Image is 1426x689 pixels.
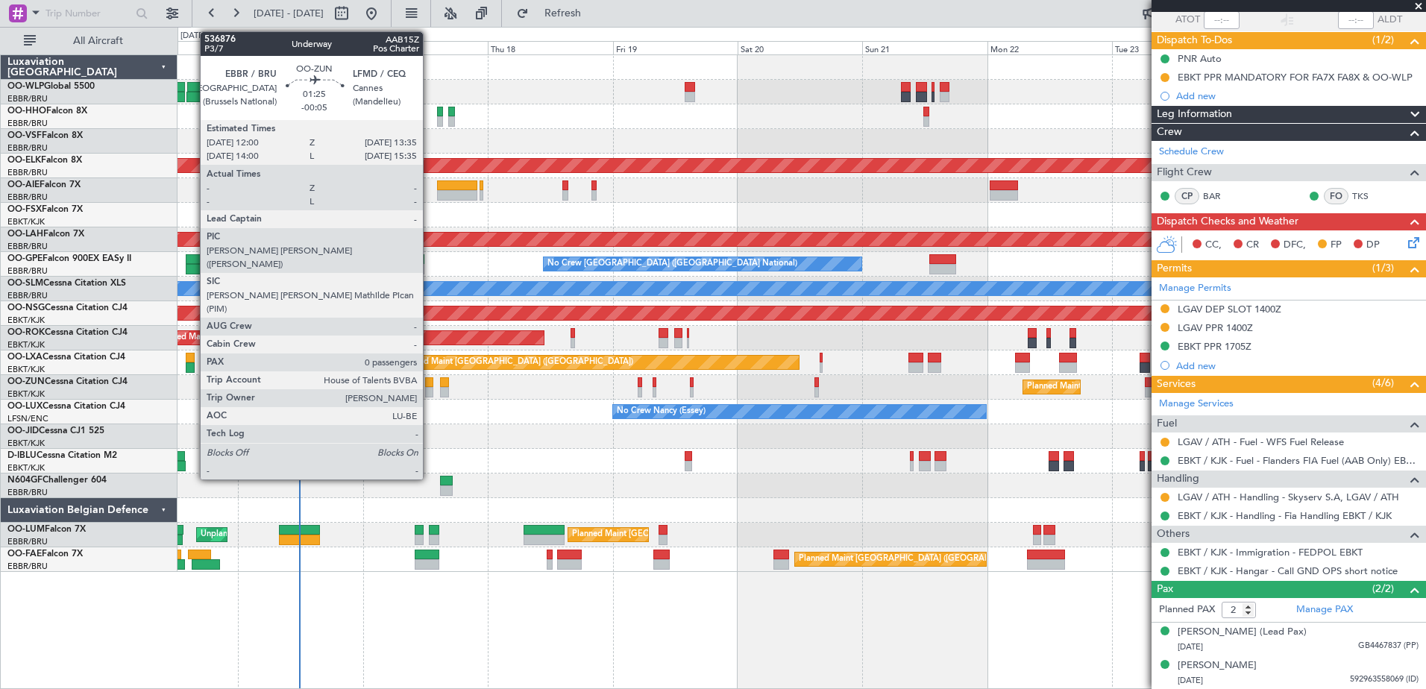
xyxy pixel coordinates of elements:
[1157,213,1298,230] span: Dispatch Checks and Weather
[1178,564,1398,577] a: EBKT / KJK - Hangar - Call GND OPS short notice
[1284,238,1306,253] span: DFC,
[7,156,82,165] a: OO-ELKFalcon 8X
[509,1,599,25] button: Refresh
[7,265,48,277] a: EBBR/BRU
[572,523,842,546] div: Planned Maint [GEOGRAPHIC_DATA] ([GEOGRAPHIC_DATA] National)
[1372,581,1394,597] span: (2/2)
[180,30,206,43] div: [DATE]
[1159,397,1234,412] a: Manage Services
[7,525,45,534] span: OO-LUM
[1157,415,1177,432] span: Fuel
[7,364,45,375] a: EBKT/KJK
[7,402,125,411] a: OO-LUXCessna Citation CJ4
[7,353,43,362] span: OO-LXA
[156,327,391,349] div: Planned Maint [GEOGRAPHIC_DATA] ([GEOGRAPHIC_DATA])
[7,167,48,178] a: EBBR/BRU
[1159,281,1231,296] a: Manage Permits
[1178,491,1399,503] a: LGAV / ATH - Handling - Skyserv S.A, LGAV / ATH
[7,413,48,424] a: LFSN/ENC
[7,180,40,189] span: OO-AIE
[7,550,83,559] a: OO-FAEFalcon 7X
[7,303,45,312] span: OO-NSG
[7,388,45,400] a: EBKT/KJK
[1157,376,1196,393] span: Services
[7,216,45,227] a: EBKT/KJK
[1159,603,1215,617] label: Planned PAX
[7,192,48,203] a: EBBR/BRU
[547,253,797,275] div: No Crew [GEOGRAPHIC_DATA] ([GEOGRAPHIC_DATA] National)
[7,476,43,485] span: N604GF
[7,241,48,252] a: EBBR/BRU
[363,41,488,54] div: Wed 17
[1157,32,1232,49] span: Dispatch To-Dos
[7,142,48,154] a: EBBR/BRU
[7,303,128,312] a: OO-NSGCessna Citation CJ4
[1178,546,1363,559] a: EBKT / KJK - Immigration - FEDPOL EBKT
[1178,454,1419,467] a: EBKT / KJK - Fuel - Flanders FIA Fuel (AAB Only) EBKT / KJK
[1204,11,1240,29] input: --:--
[254,7,324,20] span: [DATE] - [DATE]
[7,451,37,460] span: D-IBLU
[617,400,706,423] div: No Crew Nancy (Essey)
[201,523,481,546] div: Unplanned Maint [GEOGRAPHIC_DATA] ([GEOGRAPHIC_DATA] National)
[7,536,48,547] a: EBBR/BRU
[7,377,128,386] a: OO-ZUNCessna Citation CJ4
[1178,52,1222,65] div: PNR Auto
[1157,581,1173,598] span: Pax
[238,41,362,54] div: Tue 16
[1205,238,1222,253] span: CC,
[1157,106,1232,123] span: Leg Information
[1178,71,1413,84] div: EBKT PPR MANDATORY FOR FA7X FA8X & OO-WLP
[7,427,104,435] a: OO-JIDCessna CJ1 525
[1372,375,1394,391] span: (4/6)
[1378,13,1402,28] span: ALDT
[1178,658,1257,673] div: [PERSON_NAME]
[7,205,42,214] span: OO-FSX
[7,339,45,350] a: EBKT/KJK
[7,107,46,116] span: OO-HHO
[7,118,48,129] a: EBBR/BRU
[7,156,41,165] span: OO-ELK
[7,525,86,534] a: OO-LUMFalcon 7X
[7,254,43,263] span: OO-GPE
[1178,435,1344,448] a: LGAV / ATH - Fuel - WFS Fuel Release
[1157,164,1212,181] span: Flight Crew
[738,41,862,54] div: Sat 20
[7,279,126,288] a: OO-SLMCessna Citation XLS
[799,548,1069,570] div: Planned Maint [GEOGRAPHIC_DATA] ([GEOGRAPHIC_DATA] National)
[1112,41,1237,54] div: Tue 23
[7,230,84,239] a: OO-LAHFalcon 7X
[1372,32,1394,48] span: (1/2)
[7,254,131,263] a: OO-GPEFalcon 900EX EASy II
[488,41,612,54] div: Thu 18
[7,315,45,326] a: EBKT/KJK
[1178,321,1253,334] div: LGAV PPR 1400Z
[1178,675,1203,686] span: [DATE]
[1352,189,1386,203] a: TKS
[7,328,45,337] span: OO-ROK
[1027,376,1201,398] div: Planned Maint Kortrijk-[GEOGRAPHIC_DATA]
[7,82,44,91] span: OO-WLP
[1178,641,1203,652] span: [DATE]
[862,41,987,54] div: Sun 21
[7,438,45,449] a: EBKT/KJK
[1372,260,1394,276] span: (1/3)
[39,36,157,46] span: All Aircraft
[987,41,1112,54] div: Mon 22
[7,290,48,301] a: EBBR/BRU
[1157,526,1190,543] span: Others
[1178,340,1251,353] div: EBKT PPR 1705Z
[1159,145,1224,160] a: Schedule Crew
[1157,260,1192,277] span: Permits
[1246,238,1259,253] span: CR
[7,93,48,104] a: EBBR/BRU
[1203,189,1237,203] a: BAR
[1175,188,1199,204] div: CP
[7,82,95,91] a: OO-WLPGlobal 5500
[1176,359,1419,372] div: Add new
[7,353,125,362] a: OO-LXACessna Citation CJ4
[1178,509,1392,522] a: EBKT / KJK - Handling - Fia Handling EBKT / KJK
[7,107,87,116] a: OO-HHOFalcon 8X
[1358,640,1419,652] span: GB4467837 (PP)
[7,131,83,140] a: OO-VSFFalcon 8X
